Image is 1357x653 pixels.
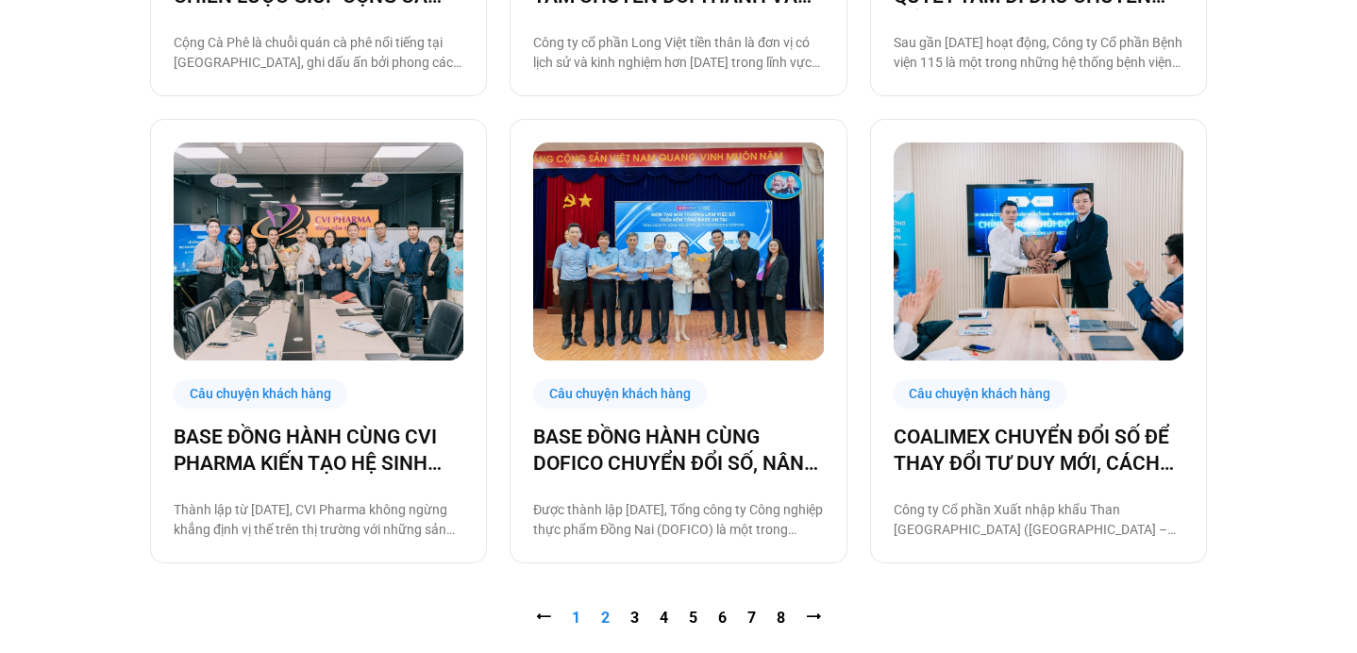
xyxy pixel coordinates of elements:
[533,33,823,73] p: Công ty cổ phần Long Việt tiền thân là đơn vị có lịch sử và kinh nghiệm hơn [DATE] trong lĩnh vực...
[894,33,1183,73] p: Sau gần [DATE] hoạt động, Công ty Cổ phần Bệnh viện 115 là một trong những hệ thống bệnh viện ngo...
[806,609,821,627] a: ⭢
[630,609,639,627] a: 3
[601,609,610,627] a: 2
[533,379,707,409] div: Câu chuyện khách hàng
[718,609,727,627] a: 6
[894,424,1183,477] a: COALIMEX CHUYỂN ĐỔI SỐ ĐỂ THAY ĐỔI TƯ DUY MỚI, CÁCH LÀM MỚI, TẠO BƯỚC TIẾN MỚI
[174,500,463,540] p: Thành lập từ [DATE], CVI Pharma không ngừng khẳng định vị thế trên thị trường với những sản phẩm ...
[174,424,463,477] a: BASE ĐỒNG HÀNH CÙNG CVI PHARMA KIẾN TẠO HỆ SINH THÁI SỐ VẬN HÀNH TOÀN DIỆN!
[894,379,1067,409] div: Câu chuyện khách hàng
[536,609,551,627] span: ⭠
[894,500,1183,540] p: Công ty Cổ phần Xuất nhập khẩu Than [GEOGRAPHIC_DATA] ([GEOGRAPHIC_DATA] – Coal Import Export Joi...
[660,609,668,627] a: 4
[533,500,823,540] p: Được thành lập [DATE], Tổng công ty Công nghiệp thực phẩm Đồng Nai (DOFICO) là một trong những tổ...
[150,607,1207,629] nav: Pagination
[689,609,697,627] a: 5
[174,33,463,73] p: Cộng Cà Phê là chuỗi quán cà phê nổi tiếng tại [GEOGRAPHIC_DATA], ghi dấu ấn bởi phong cách thiết...
[174,379,347,409] div: Câu chuyện khách hàng
[777,609,785,627] a: 8
[747,609,756,627] a: 7
[533,424,823,477] a: BASE ĐỒNG HÀNH CÙNG DOFICO CHUYỂN ĐỔI SỐ, NÂNG CAO VỊ THẾ DOANH NGHIỆP VIỆT
[572,609,580,627] span: 1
